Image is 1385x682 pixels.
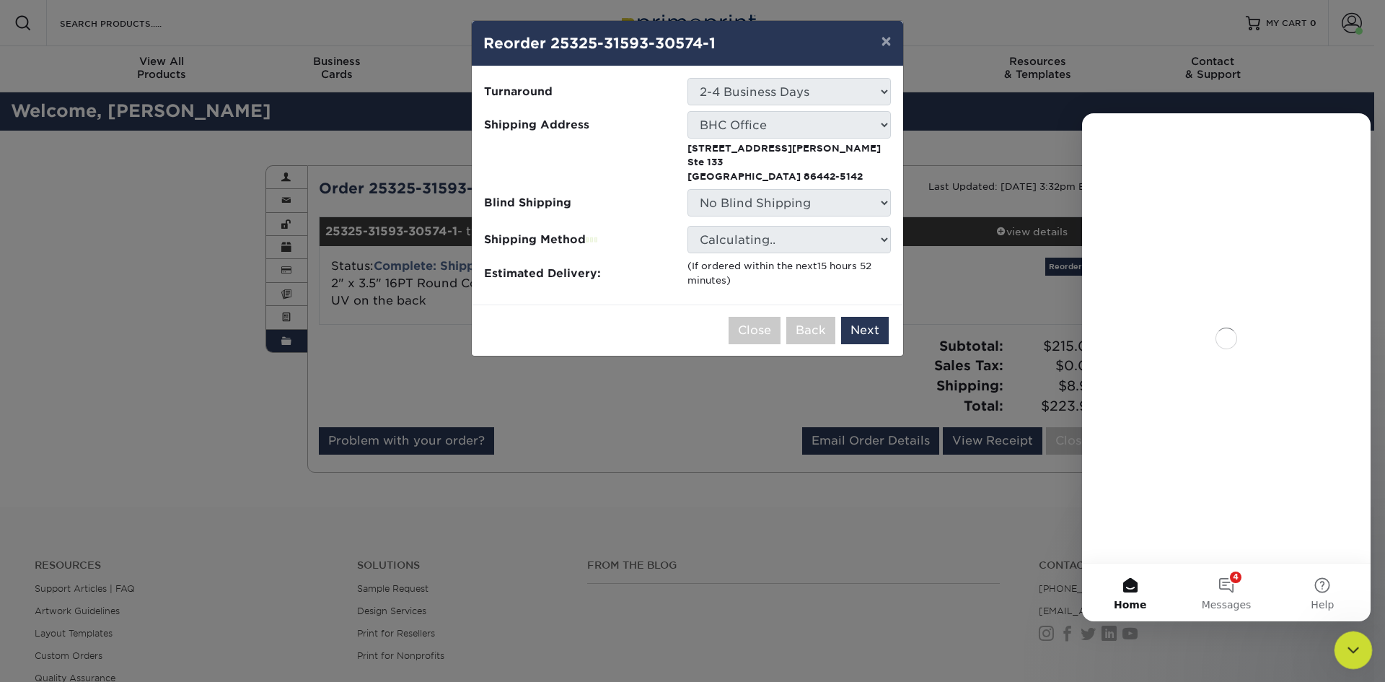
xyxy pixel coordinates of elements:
span: Blind Shipping [484,195,677,211]
p: [STREET_ADDRESS][PERSON_NAME] Ste 133 [GEOGRAPHIC_DATA] 86442-5142 [687,141,891,183]
button: × [869,21,902,61]
div: (If ordered within the next ) [687,259,891,287]
button: Back [786,317,835,344]
button: Close [729,317,781,344]
span: Estimated Delivery: [484,265,677,281]
span: Shipping Method [484,232,677,248]
iframe: Intercom live chat [1335,631,1373,670]
button: Next [841,317,889,344]
span: Turnaround [484,84,677,100]
h4: Reorder 25325-31593-30574-1 [483,32,892,54]
span: 15 hours 52 minutes [687,261,871,285]
span: Shipping Address [484,117,677,134]
iframe: Intercom live chat [1082,113,1371,621]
